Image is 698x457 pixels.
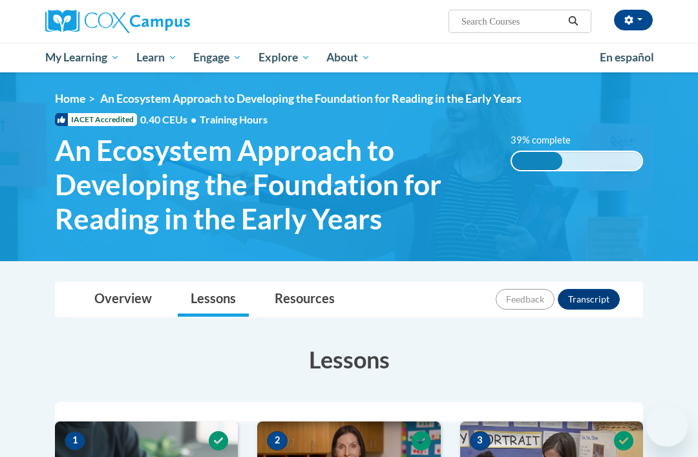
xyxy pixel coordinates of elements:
div: 39% complete [512,152,562,170]
span: IACET Accredited [55,113,137,126]
button: Transcript [558,289,620,310]
span: • [191,113,196,125]
a: Learn [128,43,185,72]
label: 39% complete [511,133,585,147]
img: Cox Campus [45,10,190,33]
a: Lessons [178,282,249,317]
span: 3 [470,431,491,451]
span: 0.40 CEUs [140,112,200,127]
div: Main menu [36,43,662,72]
iframe: Button to launch messaging window [646,405,688,447]
a: Cox Campus [45,10,235,33]
span: An Ecosystem Approach to Developing the Foundation for Reading in the Early Years [100,92,522,105]
span: 1 [65,431,85,451]
a: En español [591,44,662,71]
h3: Lessons [55,343,643,376]
span: My Learning [45,50,120,65]
a: Explore [250,43,319,72]
button: Account Settings [614,10,653,30]
a: Resources [262,282,348,317]
a: Overview [81,282,165,317]
span: Explore [259,50,310,65]
span: Engage [193,50,242,65]
span: 2 [267,431,288,451]
button: Search [564,14,583,29]
span: About [326,50,370,65]
a: My Learning [37,43,128,72]
a: Engage [185,43,250,72]
span: Learn [136,50,177,65]
span: An Ecosystem Approach to Developing the Foundation for Reading in the Early Years [55,133,491,235]
input: Search Courses [460,14,564,29]
span: En español [600,50,654,64]
a: About [319,43,379,72]
a: Home [55,92,85,105]
span: Training Hours [200,113,268,125]
button: Feedback [496,289,555,310]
